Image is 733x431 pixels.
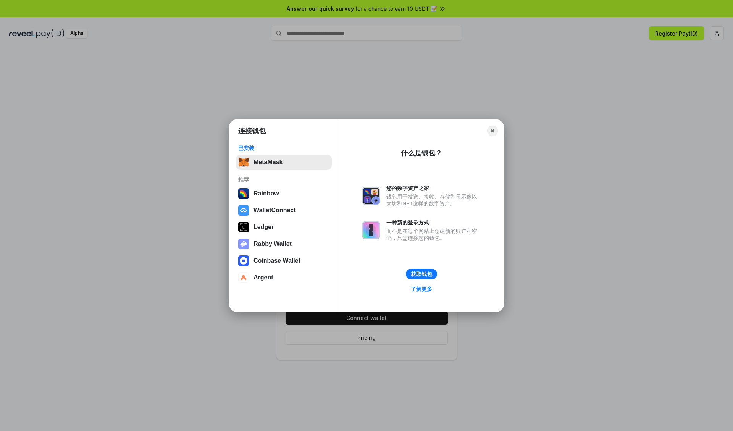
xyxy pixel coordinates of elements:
[236,155,332,170] button: MetaMask
[362,187,380,205] img: svg+xml,%3Csvg%20xmlns%3D%22http%3A%2F%2Fwww.w3.org%2F2000%2Fsvg%22%20fill%3D%22none%22%20viewBox...
[238,176,329,183] div: 推荐
[362,221,380,239] img: svg+xml,%3Csvg%20xmlns%3D%22http%3A%2F%2Fwww.w3.org%2F2000%2Fsvg%22%20fill%3D%22none%22%20viewBox...
[253,257,300,264] div: Coinbase Wallet
[386,193,481,207] div: 钱包用于发送、接收、存储和显示像以太坊和NFT这样的数字资产。
[253,207,296,214] div: WalletConnect
[253,190,279,197] div: Rainbow
[238,255,249,266] img: svg+xml,%3Csvg%20width%3D%2228%22%20height%3D%2228%22%20viewBox%3D%220%200%2028%2028%22%20fill%3D...
[238,222,249,232] img: svg+xml,%3Csvg%20xmlns%3D%22http%3A%2F%2Fwww.w3.org%2F2000%2Fsvg%22%20width%3D%2228%22%20height%3...
[238,188,249,199] img: svg+xml,%3Csvg%20width%3D%22120%22%20height%3D%22120%22%20viewBox%3D%220%200%20120%20120%22%20fil...
[236,203,332,218] button: WalletConnect
[236,236,332,252] button: Rabby Wallet
[253,241,292,247] div: Rabby Wallet
[238,126,266,136] h1: 连接钱包
[411,286,432,292] div: 了解更多
[406,269,437,279] button: 获取钱包
[238,239,249,249] img: svg+xml,%3Csvg%20xmlns%3D%22http%3A%2F%2Fwww.w3.org%2F2000%2Fsvg%22%20fill%3D%22none%22%20viewBox...
[253,274,273,281] div: Argent
[238,145,329,152] div: 已安装
[236,186,332,201] button: Rainbow
[406,284,437,294] a: 了解更多
[238,272,249,283] img: svg+xml,%3Csvg%20width%3D%2228%22%20height%3D%2228%22%20viewBox%3D%220%200%2028%2028%22%20fill%3D...
[386,185,481,192] div: 您的数字资产之家
[236,220,332,235] button: Ledger
[487,126,498,136] button: Close
[386,219,481,226] div: 一种新的登录方式
[236,270,332,285] button: Argent
[401,149,442,158] div: 什么是钱包？
[236,253,332,268] button: Coinbase Wallet
[238,205,249,216] img: svg+xml,%3Csvg%20width%3D%2228%22%20height%3D%2228%22%20viewBox%3D%220%200%2028%2028%22%20fill%3D...
[253,159,283,166] div: MetaMask
[238,157,249,168] img: svg+xml,%3Csvg%20fill%3D%22none%22%20height%3D%2233%22%20viewBox%3D%220%200%2035%2033%22%20width%...
[386,228,481,241] div: 而不是在每个网站上创建新的账户和密码，只需连接您的钱包。
[253,224,274,231] div: Ledger
[411,271,432,278] div: 获取钱包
